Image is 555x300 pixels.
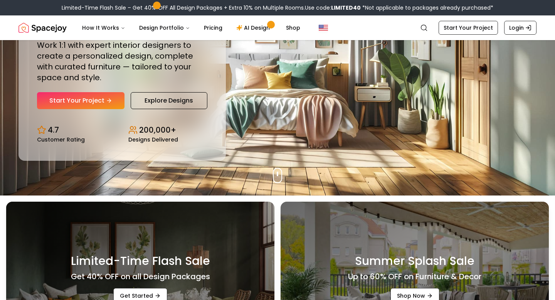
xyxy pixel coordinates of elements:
div: Design stats [37,118,207,142]
small: Customer Rating [37,137,85,142]
a: Start Your Project [37,92,124,109]
a: Spacejoy [18,20,67,35]
a: Explore Designs [131,92,207,109]
a: Start Your Project [439,21,498,35]
button: Design Portfolio [133,20,196,35]
p: 200,000+ [139,125,176,135]
nav: Global [18,15,536,40]
span: Use code: [305,4,361,12]
a: Pricing [198,20,229,35]
h3: Limited-Time Flash Sale [71,254,210,268]
p: 4.7 [48,125,59,135]
a: Login [504,21,536,35]
img: Spacejoy Logo [18,20,67,35]
p: Work 1:1 with expert interior designers to create a personalized design, complete with curated fu... [37,40,207,83]
small: Designs Delivered [128,137,178,142]
h3: Summer Splash Sale [355,254,474,268]
h4: Up to 60% OFF on Furniture & Decor [348,271,481,282]
div: Limited-Time Flash Sale – Get 40% OFF All Design Packages + Extra 10% on Multiple Rooms. [62,4,493,12]
h4: Get 40% OFF on all Design Packages [71,271,210,282]
span: *Not applicable to packages already purchased* [361,4,493,12]
a: Shop [280,20,306,35]
b: LIMITED40 [331,4,361,12]
img: United States [319,23,328,32]
nav: Main [76,20,306,35]
a: AI Design [230,20,278,35]
button: How It Works [76,20,131,35]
